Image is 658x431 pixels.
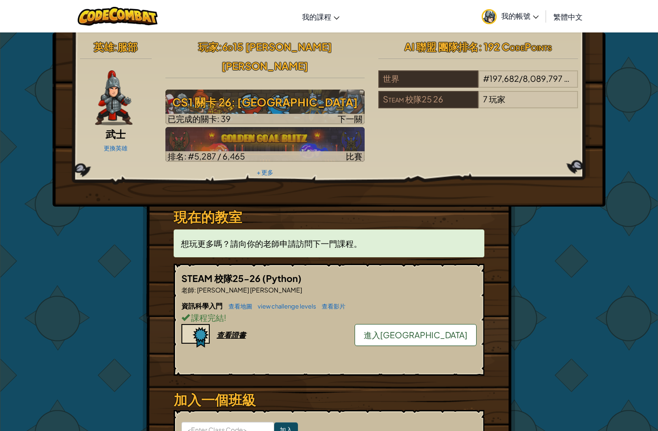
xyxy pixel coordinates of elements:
[194,286,196,294] span: :
[198,40,218,53] span: 玩家
[523,73,562,84] span: 8,089,797
[95,70,133,125] img: samurai.pose.png
[302,12,331,21] span: 我的課程
[165,90,365,124] a: 下一關
[549,4,587,29] a: 繁體中文
[114,40,117,53] span: :
[165,127,365,162] img: Golden Goal
[378,91,478,108] div: Steam 校隊25 26
[477,2,543,31] a: 我的帳號
[190,312,224,323] span: 課程完結
[165,90,365,124] img: CS1 關卡 26: Wakka Maul競技場
[478,40,552,53] span: : 192 CodePoints
[483,73,489,84] span: #
[346,151,362,161] span: 比賽
[297,4,344,29] a: 我的課程
[262,272,302,284] span: (Python)
[317,303,345,310] a: 查看影片
[217,330,246,340] div: 查看證書
[378,100,578,110] a: Steam 校隊25 267玩家
[404,40,478,53] span: AI 聯盟 團隊排名
[168,151,245,161] span: 排名: #5,287 / 6,465
[181,301,224,310] span: 資訊科學入門
[181,286,194,294] span: 老師
[165,92,365,112] h3: CS1 關卡 26: [GEOGRAPHIC_DATA]
[489,94,505,104] span: 玩家
[168,113,231,124] span: 已完成的關卡: 39
[165,127,365,162] a: 排名: #5,287 / 6,465比賽
[378,79,578,90] a: 世界#197,682/8,089,797玩家
[78,7,158,26] img: CodeCombat logo
[338,113,362,124] span: 下一關
[553,12,583,21] span: 繁體中文
[364,330,467,340] span: 進入[GEOGRAPHIC_DATA]
[564,73,580,84] span: 玩家
[174,389,484,410] h3: 加入一個班級
[181,330,246,340] a: 查看證書
[218,40,222,53] span: :
[174,207,484,227] h3: 現在的教室
[519,73,523,84] span: /
[253,303,316,310] a: view challenge levels
[222,40,332,72] span: 6d15 [PERSON_NAME][PERSON_NAME]
[378,70,478,88] div: 世界
[257,169,273,176] a: + 更多
[181,238,362,249] span: 想玩更多嗎？請向你的老師申請訪問下一門課程。
[181,324,210,348] img: certificate-icon.png
[117,40,138,53] span: 服部
[501,11,539,21] span: 我的帳號
[224,303,252,310] a: 查看地圖
[181,272,262,284] span: STEAM 校隊25-26
[104,144,127,152] a: 更換英雄
[94,40,114,53] span: 英雄
[482,9,497,24] img: avatar
[483,94,488,104] span: 7
[489,73,519,84] span: 197,682
[106,128,126,140] span: 武士
[224,312,226,323] span: !
[196,286,302,294] span: [PERSON_NAME] [PERSON_NAME]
